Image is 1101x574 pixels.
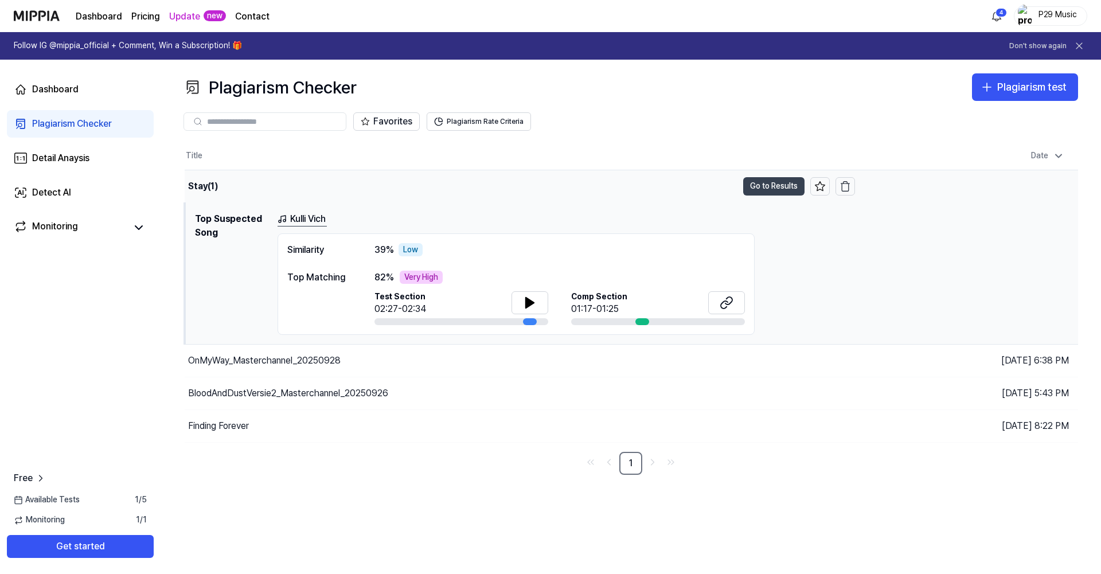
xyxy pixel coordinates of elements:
[855,170,1079,202] td: [DATE] 6:50 PM
[990,9,1004,23] img: 알림
[1009,41,1067,51] button: Don't show again
[374,302,426,316] div: 02:27-02:34
[32,151,89,165] div: Detail Anaysis
[278,212,327,227] a: Kulli Vich
[287,243,352,257] div: Similarity
[235,10,270,24] a: Contact
[571,302,627,316] div: 01:17-01:25
[204,10,226,22] div: new
[188,386,388,400] div: BloodAndDustVersie2_Masterchannel_20250926
[645,454,661,470] a: Go to next page
[7,110,154,138] a: Plagiarism Checker
[188,354,341,368] div: OnMyWay_Masterchannel_20250928
[374,243,394,257] span: 39 %
[185,142,855,170] th: Title
[400,271,443,284] div: Very High
[1035,9,1080,22] div: P29 Music
[32,83,79,96] div: Dashboard
[76,10,122,24] a: Dashboard
[183,452,1078,475] nav: pagination
[374,271,394,284] span: 82 %
[131,10,160,24] a: Pricing
[399,243,423,257] div: Low
[287,271,352,284] div: Top Matching
[32,186,71,200] div: Detect AI
[601,454,617,470] a: Go to previous page
[374,291,426,303] span: Test Section
[1018,5,1032,28] img: profile
[7,76,154,103] a: Dashboard
[32,117,112,131] div: Plagiarism Checker
[743,177,805,196] button: Go to Results
[183,73,357,101] div: Plagiarism Checker
[195,212,268,335] h1: Top Suspected Song
[32,220,78,236] div: Monitoring
[1014,6,1087,26] button: profileP29 Music
[855,377,1079,410] td: [DATE] 5:43 PM
[14,471,46,485] a: Free
[663,454,679,470] a: Go to last page
[7,535,154,558] button: Get started
[995,8,1007,17] div: 4
[997,79,1067,96] div: Plagiarism test
[169,10,200,24] a: Update
[136,514,147,526] span: 1 / 1
[14,471,33,485] span: Free
[855,410,1079,443] td: [DATE] 8:22 PM
[14,514,65,526] span: Monitoring
[583,454,599,470] a: Go to first page
[353,112,420,131] button: Favorites
[855,345,1079,377] td: [DATE] 6:38 PM
[571,291,627,303] span: Comp Section
[7,145,154,172] a: Detail Anaysis
[427,112,531,131] button: Plagiarism Rate Criteria
[7,179,154,206] a: Detect AI
[188,419,249,433] div: Finding Forever
[14,494,80,506] span: Available Tests
[188,179,218,193] div: Stay(1)
[619,452,642,475] a: 1
[987,7,1006,25] button: 알림4
[135,494,147,506] span: 1 / 5
[14,220,126,236] a: Monitoring
[14,40,242,52] h1: Follow IG @mippia_official + Comment, Win a Subscription! 🎁
[1026,147,1069,165] div: Date
[972,73,1078,101] button: Plagiarism test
